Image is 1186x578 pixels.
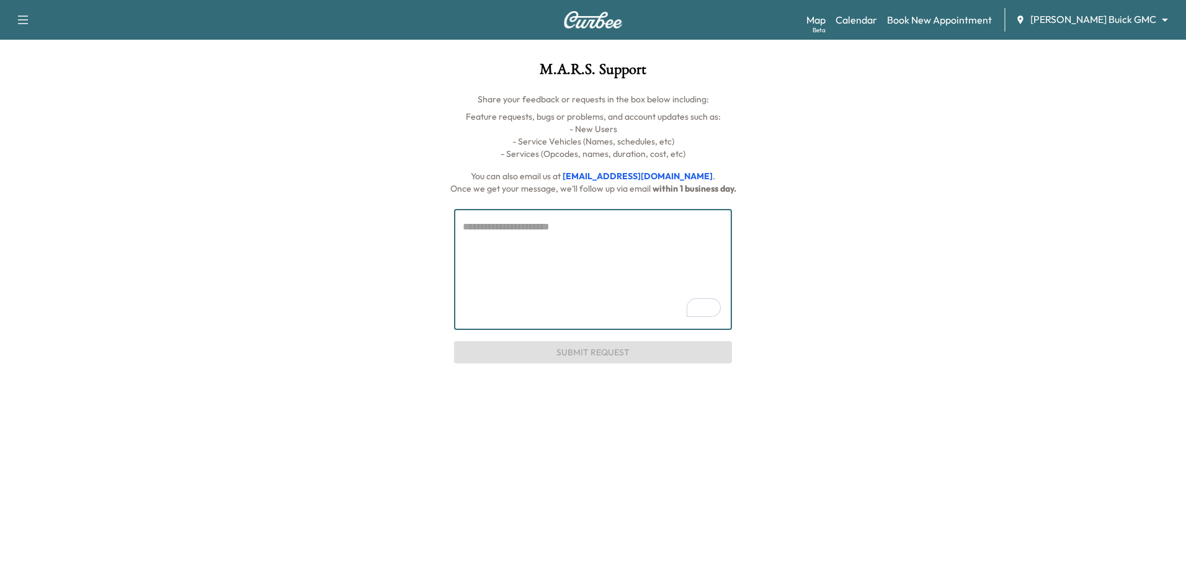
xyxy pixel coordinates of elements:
p: - Service Vehicles (Names, schedules, etc) [127,135,1059,148]
p: Share your feedback or requests in the box below including: [127,93,1059,105]
p: Feature requests, bugs or problems, and account updates such as: [127,110,1059,123]
h1: M.A.R.S. Support [127,62,1059,83]
img: Curbee Logo [563,11,623,29]
p: You can also email us at . [127,170,1059,182]
div: Beta [813,25,826,35]
p: - Services (Opcodes, names, duration, cost, etc) [127,148,1059,160]
span: [PERSON_NAME] Buick GMC [1030,12,1156,27]
span: within 1 business day. [653,183,736,194]
a: MapBeta [806,12,826,27]
p: Once we get your message, we’ll follow up via email [127,182,1059,195]
a: Calendar [836,12,877,27]
textarea: To enrich screen reader interactions, please activate Accessibility in Grammarly extension settings [463,220,723,319]
a: Book New Appointment [887,12,992,27]
a: [EMAIL_ADDRESS][DOMAIN_NAME] [563,171,713,182]
p: - New Users [127,123,1059,135]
